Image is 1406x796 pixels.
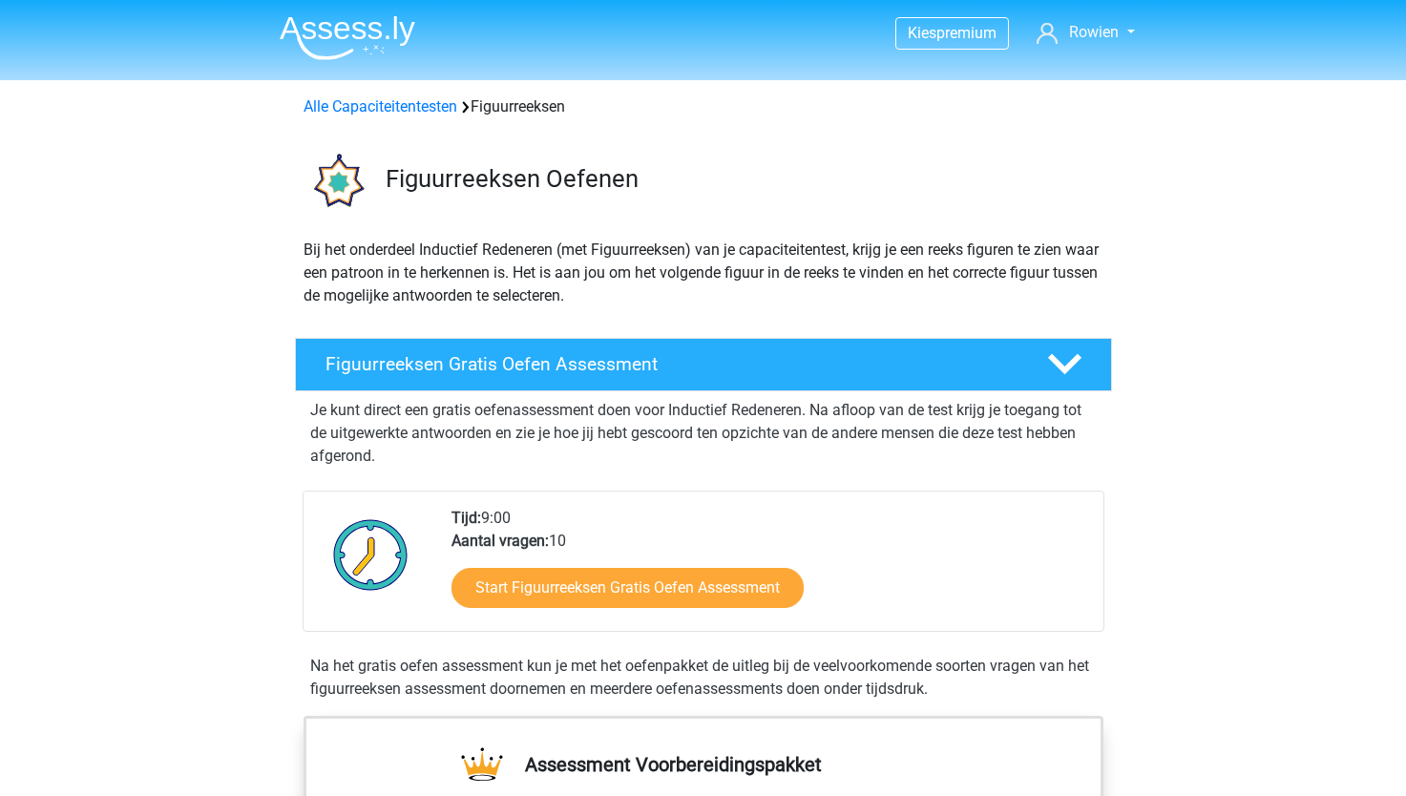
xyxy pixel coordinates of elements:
div: 9:00 10 [437,507,1102,631]
a: Rowien [1029,21,1142,44]
a: Figuurreeksen Gratis Oefen Assessment [287,338,1120,391]
span: Rowien [1069,23,1119,41]
span: premium [936,24,997,42]
b: Tijd: [451,509,481,527]
div: Figuurreeksen [296,95,1111,118]
h4: Figuurreeksen Gratis Oefen Assessment [325,353,1017,375]
b: Aantal vragen: [451,532,549,550]
img: Klok [323,507,419,602]
a: Alle Capaciteitentesten [304,97,457,115]
a: Start Figuurreeksen Gratis Oefen Assessment [451,568,804,608]
p: Bij het onderdeel Inductief Redeneren (met Figuurreeksen) van je capaciteitentest, krijg je een r... [304,239,1103,307]
img: Assessly [280,15,415,60]
p: Je kunt direct een gratis oefenassessment doen voor Inductief Redeneren. Na afloop van de test kr... [310,399,1097,468]
span: Kies [908,24,936,42]
h3: Figuurreeksen Oefenen [386,164,1097,194]
a: Kiespremium [896,20,1008,46]
div: Na het gratis oefen assessment kun je met het oefenpakket de uitleg bij de veelvoorkomende soorte... [303,655,1104,701]
img: figuurreeksen [296,141,377,222]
